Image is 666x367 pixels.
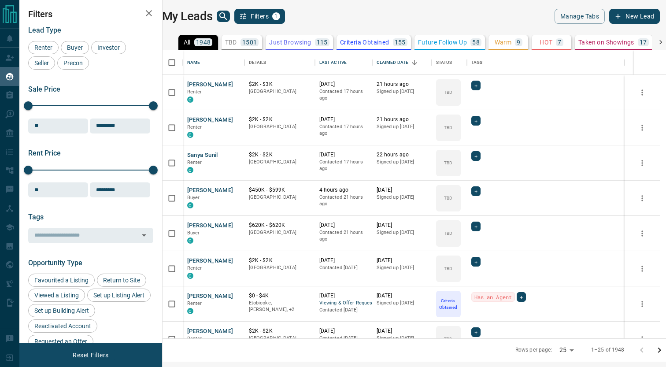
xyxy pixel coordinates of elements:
[249,50,266,75] div: Details
[187,50,200,75] div: Name
[61,41,89,54] div: Buyer
[28,26,61,34] span: Lead Type
[377,81,427,88] p: 21 hours ago
[28,335,93,348] div: Requested an Offer
[319,116,368,123] p: [DATE]
[249,194,311,201] p: [GEOGRAPHIC_DATA]
[640,39,647,45] p: 17
[444,230,452,237] p: TBD
[249,159,311,166] p: [GEOGRAPHIC_DATA]
[636,262,649,275] button: more
[319,307,368,314] p: Contacted [DATE]
[183,50,244,75] div: Name
[273,13,279,19] span: 1
[319,229,368,243] p: Contacted 21 hours ago
[558,39,561,45] p: 7
[28,304,95,317] div: Set up Building Alert
[249,229,311,236] p: [GEOGRAPHIC_DATA]
[234,9,285,24] button: Filters1
[319,222,368,229] p: [DATE]
[556,344,577,356] div: 25
[249,88,311,95] p: [GEOGRAPHIC_DATA]
[60,59,86,67] span: Precon
[319,292,368,300] p: [DATE]
[28,319,97,333] div: Reactivated Account
[319,257,368,264] p: [DATE]
[474,293,512,301] span: Has an Agent
[418,39,467,45] p: Future Follow Up
[249,186,311,194] p: $450K - $599K
[377,222,427,229] p: [DATE]
[472,39,480,45] p: 58
[184,39,191,45] p: All
[377,194,427,201] p: Signed up [DATE]
[187,159,202,165] span: Renter
[97,274,146,287] div: Return to Site
[187,336,202,341] span: Renter
[471,116,481,126] div: +
[636,297,649,311] button: more
[377,116,427,123] p: 21 hours ago
[636,156,649,170] button: more
[187,81,233,89] button: [PERSON_NAME]
[244,50,315,75] div: Details
[471,327,481,337] div: +
[377,300,427,307] p: Signed up [DATE]
[187,265,202,271] span: Renter
[520,293,523,301] span: +
[340,39,389,45] p: Criteria Obtained
[517,292,526,302] div: +
[100,277,143,284] span: Return to Site
[249,300,311,313] p: Burlington, Oakville
[377,335,427,342] p: Signed up [DATE]
[249,264,311,271] p: [GEOGRAPHIC_DATA]
[474,116,477,125] span: +
[31,277,92,284] span: Favourited a Listing
[217,11,230,22] button: search button
[91,41,126,54] div: Investor
[319,335,368,342] p: Contacted [DATE]
[28,149,61,157] span: Rent Price
[319,50,347,75] div: Last Active
[319,159,368,172] p: Contacted 17 hours ago
[94,44,123,51] span: Investor
[28,85,60,93] span: Sale Price
[28,41,59,54] div: Renter
[225,39,237,45] p: TBD
[377,292,427,300] p: [DATE]
[187,186,233,195] button: [PERSON_NAME]
[187,237,193,244] div: condos.ca
[187,89,202,95] span: Renter
[444,265,452,272] p: TBD
[377,186,427,194] p: [DATE]
[437,297,460,311] p: Criteria Obtained
[467,50,625,75] div: Tags
[187,116,233,124] button: [PERSON_NAME]
[187,257,233,265] button: [PERSON_NAME]
[591,346,625,354] p: 1–25 of 1948
[319,327,368,335] p: [DATE]
[471,257,481,267] div: +
[471,222,481,231] div: +
[471,50,483,75] div: Tags
[315,50,372,75] div: Last Active
[31,292,82,299] span: Viewed a Listing
[319,88,368,102] p: Contacted 17 hours ago
[377,159,427,166] p: Signed up [DATE]
[377,50,409,75] div: Claimed Date
[196,39,211,45] p: 1948
[187,327,233,336] button: [PERSON_NAME]
[242,39,257,45] p: 1501
[187,124,202,130] span: Renter
[187,292,233,300] button: [PERSON_NAME]
[187,167,193,173] div: condos.ca
[269,39,311,45] p: Just Browsing
[90,292,148,299] span: Set up Listing Alert
[444,159,452,166] p: TBD
[408,56,421,69] button: Sort
[31,44,55,51] span: Renter
[474,152,477,160] span: +
[317,39,328,45] p: 115
[31,323,94,330] span: Reactivated Account
[319,151,368,159] p: [DATE]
